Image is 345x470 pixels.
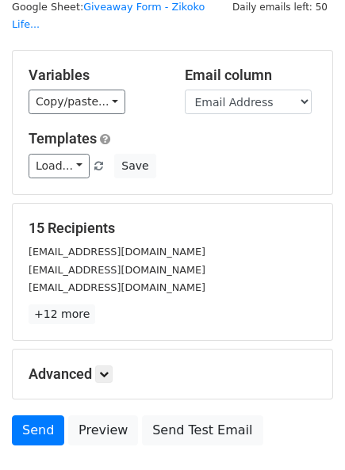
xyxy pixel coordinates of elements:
[12,415,64,445] a: Send
[29,264,205,276] small: [EMAIL_ADDRESS][DOMAIN_NAME]
[227,1,333,13] a: Daily emails left: 50
[29,220,316,237] h5: 15 Recipients
[266,394,345,470] iframe: Chat Widget
[29,130,97,147] a: Templates
[68,415,138,445] a: Preview
[114,154,155,178] button: Save
[185,67,317,84] h5: Email column
[29,304,95,324] a: +12 more
[29,281,205,293] small: [EMAIL_ADDRESS][DOMAIN_NAME]
[29,90,125,114] a: Copy/paste...
[29,246,205,258] small: [EMAIL_ADDRESS][DOMAIN_NAME]
[12,1,205,31] a: Giveaway Form - Zikoko Life...
[29,67,161,84] h5: Variables
[29,154,90,178] a: Load...
[29,365,316,383] h5: Advanced
[142,415,263,445] a: Send Test Email
[12,1,205,31] small: Google Sheet:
